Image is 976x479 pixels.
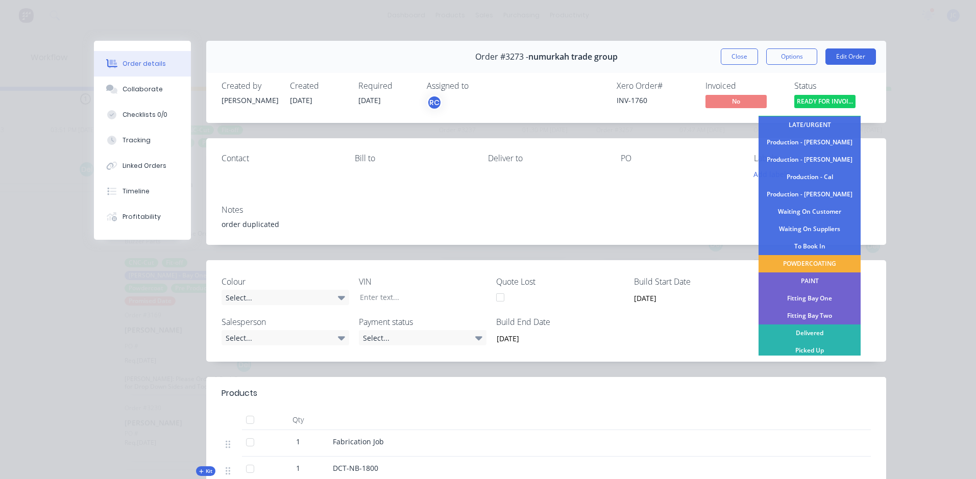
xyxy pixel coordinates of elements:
span: Kit [199,467,212,475]
button: Linked Orders [94,153,191,179]
input: Enter date [490,331,617,346]
button: Edit Order [825,48,876,65]
div: PAINT [759,272,861,290]
span: 1 [296,463,300,473]
button: Profitability [94,204,191,230]
div: Select... [222,290,349,305]
span: 1 [296,436,300,447]
div: [PERSON_NAME] [222,95,278,106]
button: Tracking [94,128,191,153]
div: Products [222,387,257,399]
span: numurkah trade group [528,52,618,62]
label: Build Start Date [634,275,762,288]
div: To Book In [759,238,861,255]
div: Order details [123,59,166,68]
div: LATE/URGENT [759,116,861,134]
span: READY FOR INVOI... [794,95,856,108]
div: Collaborate [123,85,163,94]
div: Production - Cal [759,168,861,186]
span: Order #3273 - [475,52,528,62]
div: Created [290,81,346,91]
label: Build End Date [496,316,624,328]
div: INV-1760 [617,95,693,106]
div: Created by [222,81,278,91]
div: Notes [222,205,871,215]
span: No [705,95,767,108]
div: Profitability [123,212,161,221]
button: Options [766,48,817,65]
div: Required [358,81,414,91]
button: Collaborate [94,77,191,102]
div: Checklists 0/0 [123,110,167,119]
div: Contact [222,154,338,163]
span: [DATE] [358,95,381,105]
div: Production - [PERSON_NAME] [759,151,861,168]
div: Invoiced [705,81,782,91]
div: Labels [754,154,871,163]
div: Kit [196,466,215,476]
div: Delivered [759,324,861,342]
div: Select... [359,330,486,345]
button: Timeline [94,179,191,204]
input: Enter date [627,290,754,306]
button: READY FOR INVOI... [794,95,856,110]
div: Fitting Bay Two [759,307,861,324]
button: RC [427,95,442,110]
div: Deliver to [488,154,605,163]
div: Production - [PERSON_NAME] [759,186,861,203]
div: order duplicated [222,219,871,230]
div: Linked Orders [123,161,166,170]
label: Payment status [359,316,486,328]
label: Quote Lost [496,275,624,288]
div: Production - [PERSON_NAME] [759,134,861,151]
div: Fitting Bay One [759,290,861,307]
label: Salesperson [222,316,349,328]
div: Waiting On Customer [759,203,861,220]
div: PO [621,154,738,163]
div: Waiting On Suppliers [759,220,861,238]
button: Order details [94,51,191,77]
label: Colour [222,275,349,288]
div: Timeline [123,187,150,196]
div: Xero Order # [617,81,693,91]
div: Select... [222,330,349,345]
div: Tracking [123,136,151,145]
button: Add labels [748,167,795,181]
div: Picked Up [759,342,861,359]
div: POWDERCOATING [759,255,861,272]
button: Close [721,48,758,65]
span: [DATE] [290,95,312,105]
div: Bill to [355,154,472,163]
span: DCT-NB-1800 [333,463,378,473]
div: Qty [267,410,329,430]
button: Checklists 0/0 [94,102,191,128]
label: VIN [359,275,486,288]
div: Assigned to [427,81,529,91]
div: Status [794,81,871,91]
span: Fabrication Job [333,437,384,446]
